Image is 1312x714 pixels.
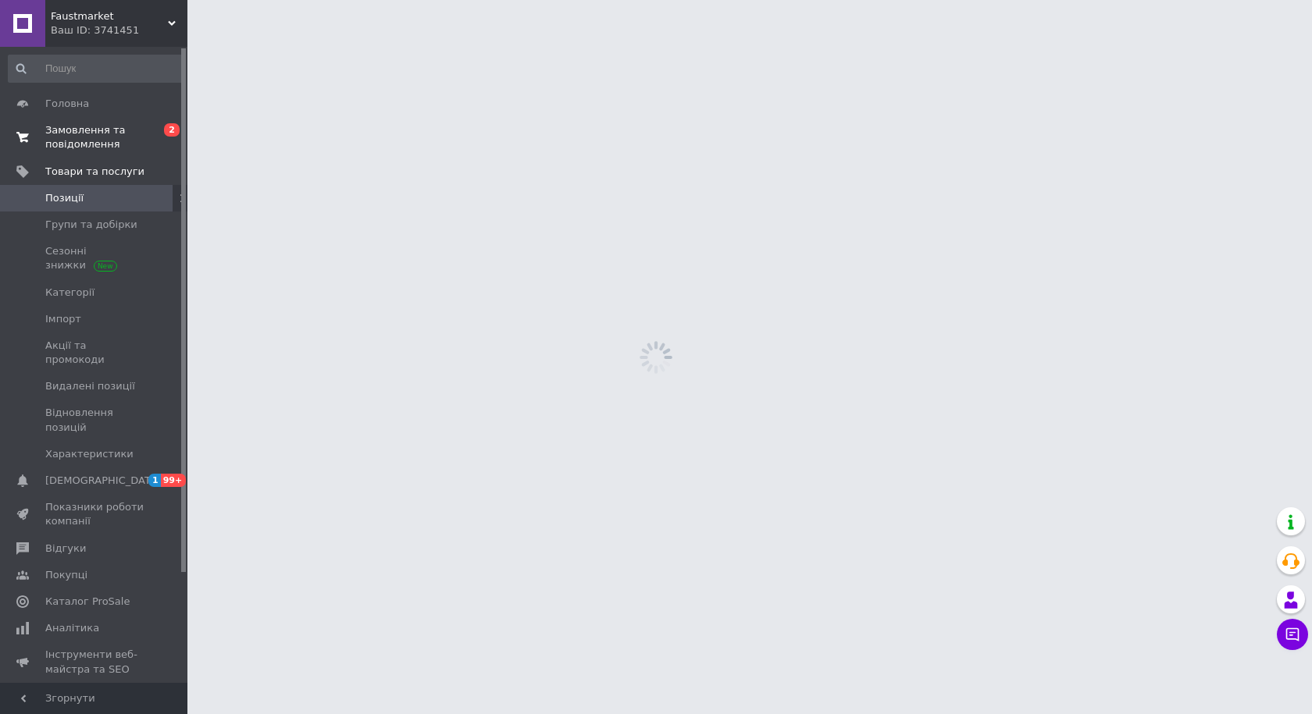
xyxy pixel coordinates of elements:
[45,474,161,488] span: [DEMOGRAPHIC_DATA]
[45,165,144,179] span: Товари та послуги
[164,123,180,137] span: 2
[45,97,89,111] span: Головна
[8,55,184,83] input: Пошук
[45,123,144,151] span: Замовлення та повідомлення
[45,286,94,300] span: Категорії
[51,9,168,23] span: Faustmarket
[45,339,144,367] span: Акції та промокоди
[45,406,144,434] span: Відновлення позицій
[45,568,87,582] span: Покупці
[45,191,84,205] span: Позиції
[45,244,144,272] span: Сезонні знижки
[1277,619,1308,650] button: Чат з покупцем
[45,218,137,232] span: Групи та добірки
[148,474,161,487] span: 1
[45,621,99,635] span: Аналітика
[45,595,130,609] span: Каталог ProSale
[45,379,135,393] span: Видалені позиції
[45,542,86,556] span: Відгуки
[51,23,187,37] div: Ваш ID: 3741451
[45,500,144,528] span: Показники роботи компанії
[45,648,144,676] span: Інструменти веб-майстра та SEO
[161,474,187,487] span: 99+
[45,312,81,326] span: Імпорт
[45,447,134,461] span: Характеристики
